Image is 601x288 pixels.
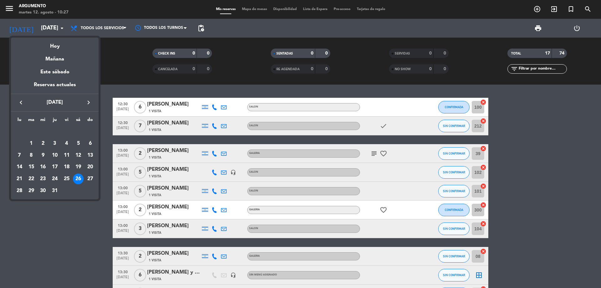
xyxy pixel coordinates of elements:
td: 4 de julio de 2025 [61,138,73,149]
td: 3 de julio de 2025 [49,138,61,149]
div: 13 [85,150,95,161]
div: 25 [61,174,72,184]
div: 21 [14,174,25,184]
div: 9 [38,150,48,161]
td: 19 de julio de 2025 [73,161,85,173]
td: 30 de julio de 2025 [37,185,49,197]
td: 31 de julio de 2025 [49,185,61,197]
td: 11 de julio de 2025 [61,149,73,161]
td: 22 de julio de 2025 [25,173,37,185]
th: jueves [49,116,61,126]
td: 5 de julio de 2025 [73,138,85,149]
div: 31 [49,186,60,196]
th: martes [25,116,37,126]
td: 15 de julio de 2025 [25,161,37,173]
th: miércoles [37,116,49,126]
div: 22 [26,174,37,184]
i: keyboard_arrow_left [17,99,25,106]
td: 16 de julio de 2025 [37,161,49,173]
div: 6 [85,138,95,149]
td: 27 de julio de 2025 [84,173,96,185]
td: 20 de julio de 2025 [84,161,96,173]
td: 23 de julio de 2025 [37,173,49,185]
div: 14 [14,162,25,172]
td: 9 de julio de 2025 [37,149,49,161]
td: 10 de julio de 2025 [49,149,61,161]
div: 28 [14,186,25,196]
td: 24 de julio de 2025 [49,173,61,185]
div: 7 [14,150,25,161]
th: sábado [73,116,85,126]
div: 1 [26,138,37,149]
div: 18 [61,162,72,172]
div: Este sábado [11,63,99,81]
div: 20 [85,162,95,172]
td: 2 de julio de 2025 [37,138,49,149]
th: domingo [84,116,96,126]
td: 18 de julio de 2025 [61,161,73,173]
div: 4 [61,138,72,149]
div: 23 [38,174,48,184]
div: 19 [73,162,84,172]
td: 7 de julio de 2025 [13,149,25,161]
td: 17 de julio de 2025 [49,161,61,173]
td: 21 de julio de 2025 [13,173,25,185]
div: Hoy [11,38,99,50]
td: [DATE]. [13,126,96,138]
td: 1 de julio de 2025 [25,138,37,149]
td: 13 de julio de 2025 [84,149,96,161]
div: 15 [26,162,37,172]
td: 8 de julio de 2025 [25,149,37,161]
td: 14 de julio de 2025 [13,161,25,173]
div: 17 [49,162,60,172]
td: 29 de julio de 2025 [25,185,37,197]
div: 8 [26,150,37,161]
div: 2 [38,138,48,149]
div: 24 [49,174,60,184]
span: [DATE] [27,98,83,107]
div: 3 [49,138,60,149]
td: 12 de julio de 2025 [73,149,85,161]
button: keyboard_arrow_left [15,98,27,107]
div: 12 [73,150,84,161]
td: 26 de julio de 2025 [73,173,85,185]
th: viernes [61,116,73,126]
div: Mañana [11,50,99,63]
div: Reservas actuales [11,81,99,94]
div: 29 [26,186,37,196]
i: keyboard_arrow_right [85,99,92,106]
td: 28 de julio de 2025 [13,185,25,197]
div: 27 [85,174,95,184]
button: keyboard_arrow_right [83,98,94,107]
div: 16 [38,162,48,172]
div: 10 [49,150,60,161]
td: 25 de julio de 2025 [61,173,73,185]
div: 5 [73,138,84,149]
div: 11 [61,150,72,161]
div: 26 [73,174,84,184]
div: 30 [38,186,48,196]
th: lunes [13,116,25,126]
td: 6 de julio de 2025 [84,138,96,149]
